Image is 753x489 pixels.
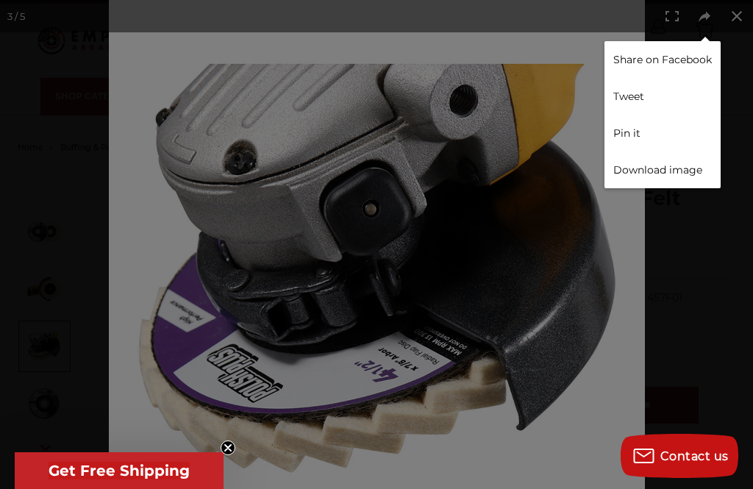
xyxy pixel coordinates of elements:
button: Contact us [621,434,738,478]
span: Get Free Shipping [49,462,190,479]
div: Get Free ShippingClose teaser [15,452,224,489]
span: Contact us [660,449,729,463]
a: Pin it [604,115,721,151]
a: Download image [604,151,721,188]
button: Close teaser [221,440,235,455]
a: Share on Facebook [604,41,721,78]
a: Tweet [604,78,721,115]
